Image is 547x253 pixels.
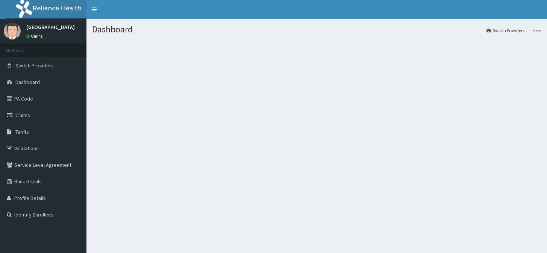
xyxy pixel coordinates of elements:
[15,79,40,85] span: Dashboard
[4,23,21,40] img: User Image
[92,24,541,34] h1: Dashboard
[15,128,29,135] span: Tariffs
[15,62,54,69] span: Switch Providers
[525,27,541,34] li: Here
[15,112,30,119] span: Claims
[26,34,44,39] a: Online
[486,27,524,34] a: Switch Providers
[26,24,75,30] p: [GEOGRAPHIC_DATA]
